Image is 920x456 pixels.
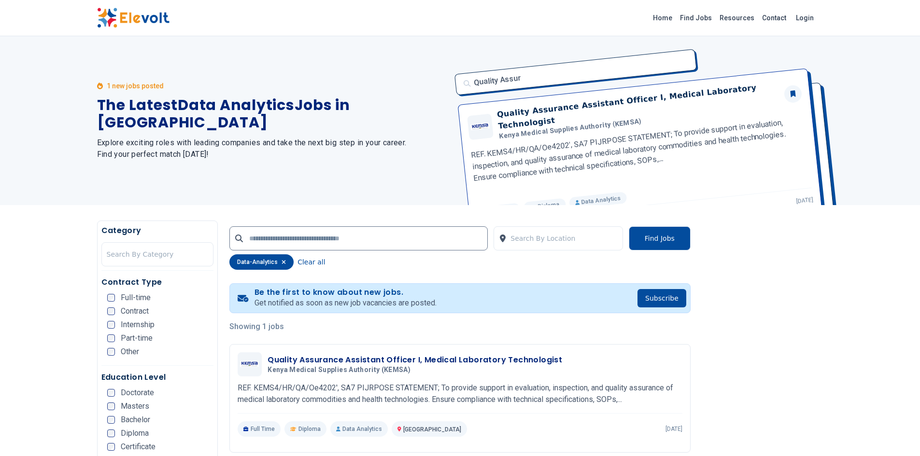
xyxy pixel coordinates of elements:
[107,321,115,329] input: Internship
[107,429,115,437] input: Diploma
[268,354,562,366] h3: Quality Assurance Assistant Officer I, Medical Laboratory Technologist
[238,382,682,405] p: REF. KEMS4/HR/QA/Oe4202', SA7 PIJRPOSE STATEMENT; To provide support in evaluation, inspection, a...
[121,294,151,302] span: Full-time
[121,443,156,451] span: Certificate
[107,81,164,91] p: 1 new jobs posted
[101,225,214,236] h5: Category
[229,321,691,332] p: Showing 1 jobs
[238,352,682,437] a: Kenya Medical Supplies Authority (KEMSA)Quality Assurance Assistant Officer I, Medical Laboratory...
[716,10,758,26] a: Resources
[255,288,437,297] h4: Be the first to know about new jobs.
[649,10,676,26] a: Home
[629,226,691,250] button: Find Jobs
[97,97,449,131] h1: The Latest Data Analytics Jobs in [GEOGRAPHIC_DATA]
[97,137,449,160] h2: Explore exciting roles with leading companies and take the next big step in your career. Find you...
[297,254,325,270] button: Clear all
[107,294,115,302] input: Full-time
[121,429,149,437] span: Diploma
[121,402,149,410] span: Masters
[107,416,115,424] input: Bachelor
[240,361,259,368] img: Kenya Medical Supplies Authority (KEMSA)
[330,421,388,437] p: Data Analytics
[107,443,115,451] input: Certificate
[229,254,294,270] div: data-analytics
[121,307,149,315] span: Contract
[107,402,115,410] input: Masters
[121,348,139,356] span: Other
[637,289,686,307] button: Subscribe
[107,348,115,356] input: Other
[107,334,115,342] input: Part-time
[790,8,820,28] a: Login
[298,425,321,433] span: Diploma
[238,421,281,437] p: Full Time
[676,10,716,26] a: Find Jobs
[107,389,115,397] input: Doctorate
[101,276,214,288] h5: Contract Type
[107,307,115,315] input: Contract
[121,334,153,342] span: Part-time
[97,8,170,28] img: Elevolt
[758,10,790,26] a: Contact
[665,425,682,433] p: [DATE]
[403,426,461,433] span: [GEOGRAPHIC_DATA]
[121,389,154,397] span: Doctorate
[121,321,155,329] span: Internship
[121,416,150,424] span: Bachelor
[268,366,410,374] span: Kenya Medical Supplies Authority (KEMSA)
[255,297,437,309] p: Get notified as soon as new job vacancies are posted.
[101,372,214,383] h5: Education Level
